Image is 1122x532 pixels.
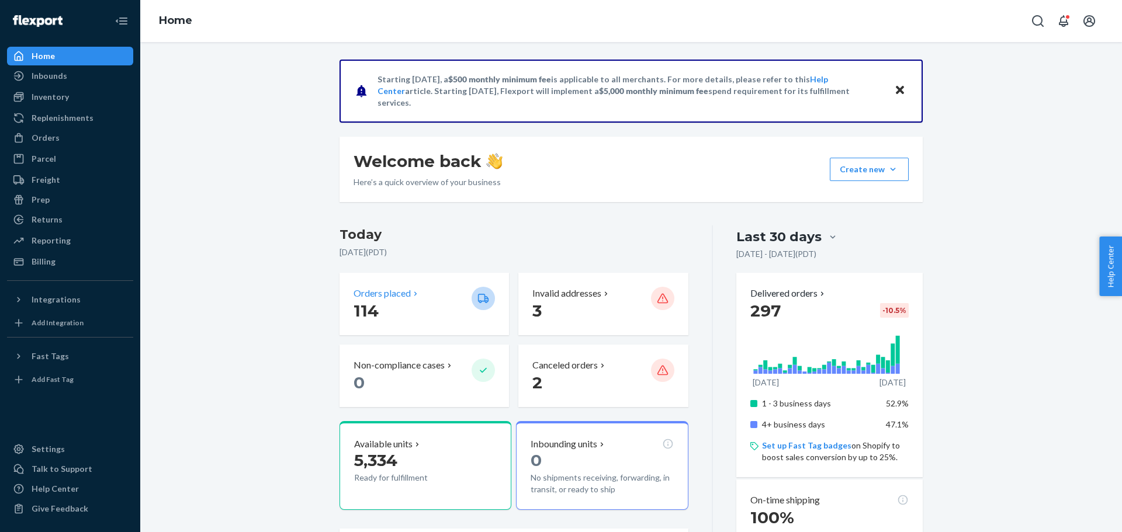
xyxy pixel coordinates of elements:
[516,421,688,510] button: Inbounding units0No shipments receiving, forwarding, in transit, or ready to ship
[32,70,67,82] div: Inbounds
[32,50,55,62] div: Home
[7,252,133,271] a: Billing
[762,440,851,450] a: Set up Fast Tag badges
[880,303,909,318] div: -10.5 %
[354,373,365,392] span: 0
[32,483,79,495] div: Help Center
[7,149,133,168] a: Parcel
[340,246,688,258] p: [DATE] ( PDT )
[340,225,688,244] h3: Today
[7,440,133,458] a: Settings
[340,273,509,335] button: Orders placed 114
[7,210,133,229] a: Returns
[7,128,133,147] a: Orders
[32,112,93,124] div: Replenishments
[1052,9,1075,33] button: Open notifications
[7,67,133,85] a: Inbounds
[354,450,397,470] span: 5,334
[532,287,601,300] p: Invalid addresses
[531,437,597,451] p: Inbounding units
[13,15,63,27] img: Flexport logo
[750,287,827,300] button: Delivered orders
[32,463,92,475] div: Talk to Support
[32,374,74,384] div: Add Fast Tag
[762,419,877,430] p: 4+ business days
[354,151,503,172] h1: Welcome back
[448,74,551,84] span: $500 monthly minimum fee
[32,235,71,246] div: Reporting
[531,450,542,470] span: 0
[354,176,503,188] p: Here’s a quick overview of your business
[32,132,60,144] div: Orders
[340,421,511,510] button: Available units5,334Ready for fulfillment
[150,4,202,38] ol: breadcrumbs
[879,377,906,388] p: [DATE]
[750,493,820,507] p: On-time shipping
[7,479,133,498] a: Help Center
[354,437,413,451] p: Available units
[886,419,909,429] span: 47.1%
[32,503,88,514] div: Give Feedback
[753,377,779,388] p: [DATE]
[532,359,598,372] p: Canceled orders
[886,398,909,408] span: 52.9%
[532,373,542,392] span: 2
[7,460,133,478] a: Talk to Support
[7,47,133,65] a: Home
[599,86,708,96] span: $5,000 monthly minimum fee
[354,287,411,300] p: Orders placed
[159,14,192,27] a: Home
[518,273,688,335] button: Invalid addresses 3
[7,88,133,106] a: Inventory
[32,443,65,455] div: Settings
[32,350,69,362] div: Fast Tags
[110,9,133,33] button: Close Navigation
[32,256,56,267] div: Billing
[736,228,822,246] div: Last 30 days
[518,345,688,407] button: Canceled orders 2
[7,171,133,189] a: Freight
[1099,237,1122,296] button: Help Center
[7,347,133,366] button: Fast Tags
[32,174,60,186] div: Freight
[7,499,133,518] button: Give Feedback
[1026,9,1050,33] button: Open Search Box
[354,301,379,321] span: 114
[32,318,84,328] div: Add Integration
[762,440,909,463] p: on Shopify to boost sales conversion by up to 25%.
[32,194,50,206] div: Prep
[354,472,462,484] p: Ready for fulfillment
[1078,9,1101,33] button: Open account menu
[7,370,133,389] a: Add Fast Tag
[378,74,883,109] p: Starting [DATE], a is applicable to all merchants. For more details, please refer to this article...
[7,231,133,250] a: Reporting
[32,294,81,305] div: Integrations
[750,507,794,527] span: 100%
[32,153,56,165] div: Parcel
[762,398,877,409] p: 1 - 3 business days
[32,214,63,225] div: Returns
[7,190,133,209] a: Prep
[354,359,445,372] p: Non-compliance cases
[736,248,816,260] p: [DATE] - [DATE] ( PDT )
[750,301,781,321] span: 297
[892,82,908,99] button: Close
[7,109,133,127] a: Replenishments
[531,472,673,495] p: No shipments receiving, forwarding, in transit, or ready to ship
[486,153,503,169] img: hand-wave emoji
[7,314,133,332] a: Add Integration
[532,301,542,321] span: 3
[830,158,909,181] button: Create new
[32,91,69,103] div: Inventory
[7,290,133,309] button: Integrations
[340,345,509,407] button: Non-compliance cases 0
